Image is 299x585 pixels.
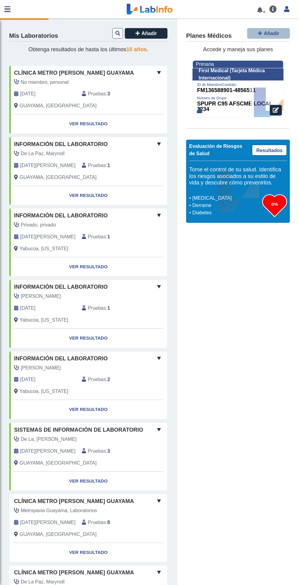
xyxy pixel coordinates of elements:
font: [PERSON_NAME] [21,365,61,370]
font: Yabucoa, [US_STATE] [20,246,68,251]
span: De La Paz, Marynoll [21,150,65,157]
font: Diabetes [193,210,212,215]
span: Metropavia Guayama, Laboratorios [21,507,97,514]
a: Ver resultado [9,114,167,134]
font: Tome el control de su salud. Identifica los riesgos asociados a su estilo de vida y descubre cómo... [189,166,281,186]
span: GUAYAMA, PR [20,102,96,109]
font: Clínica Metro [PERSON_NAME] Guayama [14,569,134,576]
font: Obtenga resultados de hasta los últimos [28,46,126,52]
font: Yabucoa, [US_STATE] [20,317,68,323]
span: 23 de junio de 2020 [20,448,75,455]
font: Yabucoa, [US_STATE] [20,389,68,394]
a: Ver resultado [9,329,167,348]
font: : [106,163,107,168]
font: [PERSON_NAME] [21,294,61,299]
font: Primaria [196,62,214,67]
span: Yabucoa, Puerto Rico [20,245,68,252]
font: 2 [107,377,110,382]
font: [DATE] [20,91,35,96]
font: [DATE][PERSON_NAME] [20,520,75,525]
font: Añadir [264,31,279,36]
font: Pruebas [88,163,106,168]
font: 1 [107,163,110,168]
span: Yabucoa, Puerto Rico [20,388,68,395]
a: Ver resultado [9,186,167,205]
font: Pruebas [88,305,106,311]
a: Ver resultado [9,257,167,276]
font: 1 [107,234,110,239]
font: Resultados [256,148,283,153]
font: GUAYAMA, [GEOGRAPHIC_DATA] [20,175,96,180]
font: No miembro, personal [21,80,69,85]
a: Ver resultado [9,472,167,491]
font: 1 [107,305,110,311]
font: Pruebas [88,234,106,239]
font: Ver resultado [69,478,107,483]
a: Ver resultado [9,543,167,562]
font: Ver resultado [69,550,107,555]
font: Pruebas [88,377,106,382]
span: 12 de noviembre de 2020 [20,305,35,312]
button: Añadir [247,28,290,39]
font: Accede y maneja sus planes [203,46,273,52]
font: Mis Laboratorios [9,32,58,39]
span: 16 de agosto de 2025 [20,519,75,526]
font: Ver resultado [69,121,107,126]
span: Rosado, José [21,364,61,372]
span: GUAYAMA, PR [20,531,96,538]
font: 0% [271,202,278,207]
span: GUAYAMA, PR [20,174,96,181]
font: : [106,91,107,96]
font: GUAYAMA, [GEOGRAPHIC_DATA] [20,460,96,466]
font: De La, [PERSON_NAME] [21,437,77,442]
a: Resultados [252,145,287,155]
font: . [147,46,148,52]
font: Añadir [142,31,157,36]
button: Añadir [125,28,168,39]
span: De La, Marynoll [21,436,77,443]
font: [DATE][PERSON_NAME] [20,234,75,239]
font: : [106,234,107,239]
font: : [106,305,107,311]
font: Derrame [193,203,211,208]
font: 10 años [126,46,147,52]
span: 11 de octubre de 2025 [20,90,35,98]
font: Privado, privado [21,222,56,227]
span: GUAYAMA, PR [20,459,96,467]
span: 02-11-2020 [20,376,35,383]
font: Evaluación de Riesgos de Salud [189,144,242,156]
font: : [106,520,107,525]
font: [DATE] [20,377,35,382]
font: Pruebas [88,520,106,525]
font: información del laboratorio [14,141,108,147]
font: información del laboratorio [14,284,108,290]
font: Ver resultado [69,335,107,341]
span: 20 de abril de 2021 [20,233,75,241]
font: información del laboratorio [14,355,108,362]
font: GUAYAMA, [GEOGRAPHIC_DATA] [20,103,96,108]
span: Privado, privado [21,221,56,229]
font: [DATE] [20,305,35,311]
font: [MEDICAL_DATA] [193,195,232,201]
font: Pruebas [88,91,106,96]
font: De La Paz, Marynoll [21,579,65,584]
font: Clínica Metro [PERSON_NAME] Guayama [14,70,134,76]
span: No miembro, personal [21,79,69,86]
font: [DATE][PERSON_NAME] [20,163,75,168]
font: Clínica Metro [PERSON_NAME] Guayama [14,498,134,504]
font: GUAYAMA, [GEOGRAPHIC_DATA] [20,532,96,537]
font: 3 [107,448,110,454]
font: Pruebas [88,448,106,454]
font: [DATE][PERSON_NAME] [20,448,75,454]
font: Sistemas de información de laboratorio [14,427,143,433]
font: información del laboratorio [14,212,108,219]
font: Ver resultado [69,193,107,198]
font: : [106,377,107,382]
font: Planes Médicos [186,32,232,39]
a: Ver resultado [9,400,167,419]
span: 08/06/2021 [20,162,75,169]
span: Díaz, Analid [21,293,61,300]
font: 8 [107,520,110,525]
font: De La Paz, Marynoll [21,151,65,156]
font: 3 [107,91,110,96]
